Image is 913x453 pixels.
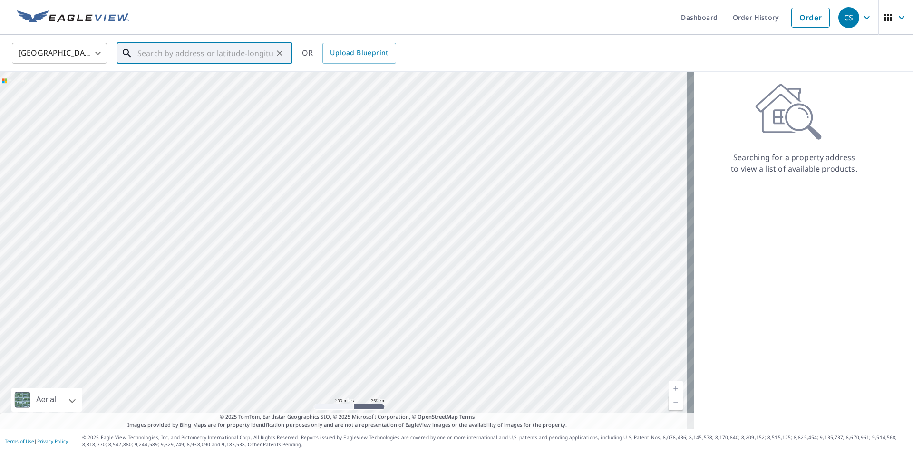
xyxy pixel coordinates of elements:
[5,438,68,444] p: |
[730,152,858,174] p: Searching for a property address to view a list of available products.
[302,43,396,64] div: OR
[322,43,396,64] a: Upload Blueprint
[37,438,68,444] a: Privacy Policy
[838,7,859,28] div: CS
[11,388,82,412] div: Aerial
[33,388,59,412] div: Aerial
[669,395,683,410] a: Current Level 5, Zoom Out
[5,438,34,444] a: Terms of Use
[82,434,908,448] p: © 2025 Eagle View Technologies, Inc. and Pictometry International Corp. All Rights Reserved. Repo...
[459,413,475,420] a: Terms
[669,381,683,395] a: Current Level 5, Zoom In
[418,413,457,420] a: OpenStreetMap
[17,10,129,25] img: EV Logo
[330,47,388,59] span: Upload Blueprint
[273,47,286,60] button: Clear
[791,8,830,28] a: Order
[137,40,273,67] input: Search by address or latitude-longitude
[220,413,475,421] span: © 2025 TomTom, Earthstar Geographics SIO, © 2025 Microsoft Corporation, ©
[12,40,107,67] div: [GEOGRAPHIC_DATA]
